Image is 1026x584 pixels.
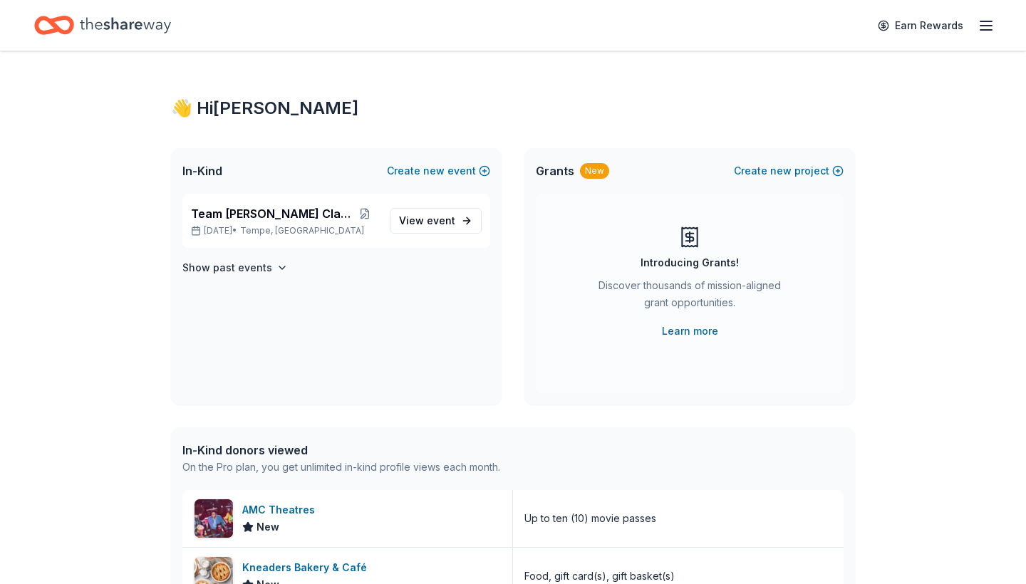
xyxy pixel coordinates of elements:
span: new [770,162,792,179]
span: Tempe, [GEOGRAPHIC_DATA] [240,225,364,236]
a: View event [390,208,482,234]
button: Show past events [182,259,288,276]
button: Createnewevent [387,162,490,179]
div: On the Pro plan, you get unlimited in-kind profile views each month. [182,459,500,476]
span: event [427,214,455,226]
div: 👋 Hi [PERSON_NAME] [171,97,855,120]
div: New [580,163,609,179]
span: new [423,162,445,179]
span: Team [PERSON_NAME] Classic [191,205,352,222]
div: Kneaders Bakery & Café [242,559,373,576]
span: New [256,518,279,536]
h4: Show past events [182,259,272,276]
p: [DATE] • [191,225,378,236]
button: Createnewproject [734,162,844,179]
span: Grants [536,162,574,179]
div: Up to ten (10) movie passes [524,510,656,527]
div: In-Kind donors viewed [182,442,500,459]
a: Home [34,9,171,42]
a: Earn Rewards [869,13,972,38]
img: Image for AMC Theatres [195,499,233,538]
span: In-Kind [182,162,222,179]
div: Introducing Grants! [641,254,739,271]
div: AMC Theatres [242,501,321,518]
a: Learn more [662,323,718,340]
div: Discover thousands of mission-aligned grant opportunities. [593,277,787,317]
span: View [399,212,455,229]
